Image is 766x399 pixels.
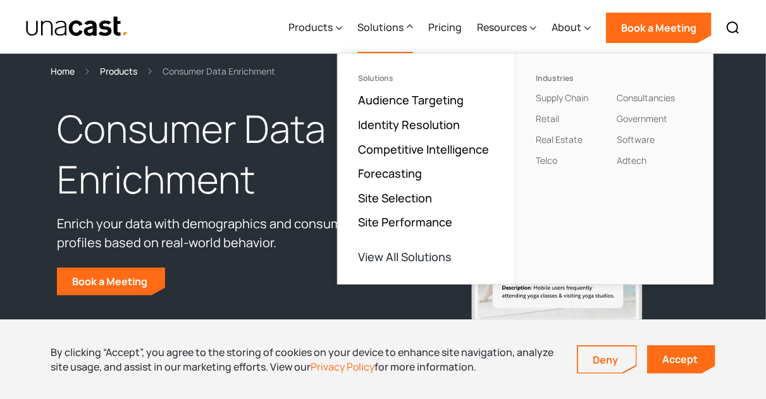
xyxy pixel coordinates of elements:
[536,92,588,104] a: Supply Chain
[617,154,646,166] a: Adtech
[358,117,460,132] a: Identity Resolution
[358,92,464,107] a: Audience Targeting
[57,214,377,252] p: Enrich your data with demographics and consumer profiles based on real-world behavior.
[428,2,462,54] a: Pricing
[357,20,404,35] div: Solutions
[552,20,581,35] div: About
[288,2,342,54] div: Products
[617,113,667,125] a: Government
[477,2,536,54] div: Resources
[578,347,636,373] a: Deny
[25,16,128,38] a: home
[536,113,559,125] a: Retail
[358,214,452,230] a: Site Performance
[358,249,471,264] a: View All Solutions
[57,104,377,205] h1: Consumer Data Enrichment
[358,74,495,83] div: Solutions
[357,2,413,54] div: Solutions
[536,133,583,145] a: Real Estate
[647,345,715,374] a: Accept
[163,64,275,78] div: Consumer Data Enrichment
[57,267,165,295] a: Book a Meeting
[311,360,374,374] a: Privacy Policy
[477,20,527,35] div: Resources
[100,64,137,78] a: Products
[358,190,432,206] a: Site Selection
[51,345,558,374] div: By clicking “Accept”, you agree to the storing of cookies on your device to enhance site navigati...
[51,64,75,78] a: Home
[358,166,422,181] a: Forecasting
[536,74,612,83] div: Industries
[25,16,128,38] img: Unacast text logo
[288,20,333,35] div: Products
[726,20,741,35] img: Search icon
[617,92,675,104] a: Consultancies
[337,53,713,285] nav: Solutions
[617,133,655,145] a: Software
[536,154,557,166] a: Telco
[358,142,489,157] a: Competitive Intelligence
[552,2,591,54] div: About
[606,13,712,43] a: Book a Meeting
